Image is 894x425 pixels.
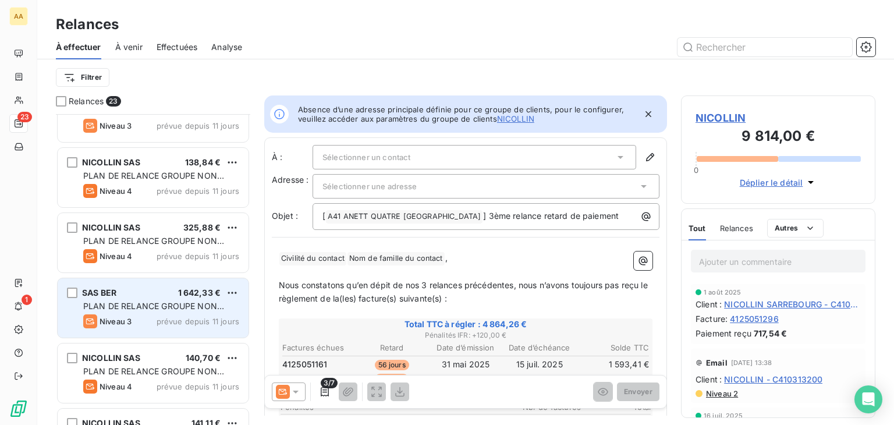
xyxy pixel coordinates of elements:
span: 1 [22,295,32,305]
span: Paiement reçu [696,327,751,339]
td: 30 juin 2025 [430,372,502,385]
td: 1 593,41 € [577,358,650,371]
span: 138,84 € [185,157,221,167]
span: Niveau 2 [705,389,738,398]
span: 4125051296 [730,313,779,325]
span: prévue depuis 11 jours [157,317,239,326]
span: prévue depuis 11 jours [157,252,239,261]
button: Déplier le détail [736,176,821,189]
button: Envoyer [617,382,659,401]
span: Analyse [211,41,242,53]
span: Tout [689,224,706,233]
span: Civilité du contact [279,252,346,265]
span: 56 jours [375,360,409,370]
span: Sélectionner un contact [322,153,410,162]
span: Sélectionner une adresse [322,182,417,191]
span: 0 [694,165,698,175]
th: Date d’échéance [503,342,576,354]
span: NICOLLIN SAS [82,222,140,232]
td: 15 août 2025 [503,372,576,385]
span: ] 3ème relance retard de paiement [483,211,619,221]
span: PLAN DE RELANCE GROUPE NON AUTOMATIQUE [83,366,224,388]
span: NICOLLIN SAS [82,353,140,363]
th: Solde TTC [577,342,650,354]
button: Autres [767,219,824,238]
span: Effectuées [157,41,198,53]
div: grid [56,114,250,425]
span: Objet : [272,211,298,221]
button: Filtrer [56,68,109,87]
span: Relances [720,224,753,233]
span: 325,88 € [183,222,221,232]
span: À effectuer [56,41,101,53]
span: 717,54 € [754,327,787,339]
label: À : [272,151,313,163]
span: Client : [696,373,722,385]
span: Email [706,358,728,367]
span: 1 août 2025 [704,289,742,296]
span: À venir [115,41,143,53]
span: PLAN DE RELANCE GROUPE NON AUTOMATIQUE [83,171,224,192]
th: Retard [356,342,428,354]
span: Pénalités IFR : + 120,00 € [281,330,651,341]
span: PLAN DE RELANCE GROUPE NON AUTOMATIQUE [83,236,224,257]
span: Niveau 4 [100,252,132,261]
span: Niveau 4 [100,382,132,391]
h3: 9 814,00 € [696,126,861,149]
span: Niveau 3 [100,121,132,130]
span: 3/7 [321,378,338,388]
span: Facture : [696,313,728,325]
th: Factures échues [282,342,354,354]
span: 23 [106,96,120,107]
span: Total TTC à régler : 4 864,26 € [281,318,651,330]
span: SAS BER [82,288,116,297]
span: PLAN DE RELANCE GROUPE NON AUTOMATIQUE [83,301,224,323]
span: prévue depuis 11 jours [157,186,239,196]
span: NICOLLIN - C410313200 [724,373,822,385]
span: NICOLLIN SAS [82,157,140,167]
span: Niveau 3 [100,317,132,326]
span: [DATE] 13:38 [731,359,772,366]
span: Niveau 4 [100,186,132,196]
span: 25 jours [375,374,409,384]
span: Nom de famille du contact [347,252,445,265]
input: Rechercher [677,38,852,56]
span: prévue depuis 11 jours [157,382,239,391]
span: NICOLLIN [696,110,861,126]
span: Client : [696,298,722,310]
h3: Relances [56,14,119,35]
span: Relances [69,95,104,107]
span: Déplier le détail [740,176,803,189]
span: 16 juil. 2025 [704,412,743,419]
span: [ [322,211,325,221]
span: , [445,253,448,263]
td: 15 juil. 2025 [503,358,576,371]
div: AA [9,7,28,26]
div: Open Intercom Messenger [854,385,882,413]
td: 2 132,45 € [577,372,650,385]
span: Adresse : [272,175,308,185]
td: 31 mai 2025 [430,358,502,371]
img: Logo LeanPay [9,399,28,418]
span: prévue depuis 11 jours [157,121,239,130]
span: 140,70 € [186,353,221,363]
span: 23 [17,112,32,122]
span: 1 642,33 € [178,288,221,297]
span: Nous constatons qu’en dépit de nos 3 relances précédentes, nous n’avons toujours pas reçu le règl... [279,280,650,303]
span: 4125061173 [282,373,329,384]
button: NICOLLIN [497,114,534,123]
span: NICOLLIN SARREBOURG - C410818000 [724,298,861,310]
span: A41 ANETT QUATRE [GEOGRAPHIC_DATA] [326,210,483,224]
span: Absence d’une adresse principale définie pour ce groupe de clients, pour le configurer, veuillez ... [298,105,636,123]
span: 4125051161 [282,359,328,370]
th: Date d’émission [430,342,502,354]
